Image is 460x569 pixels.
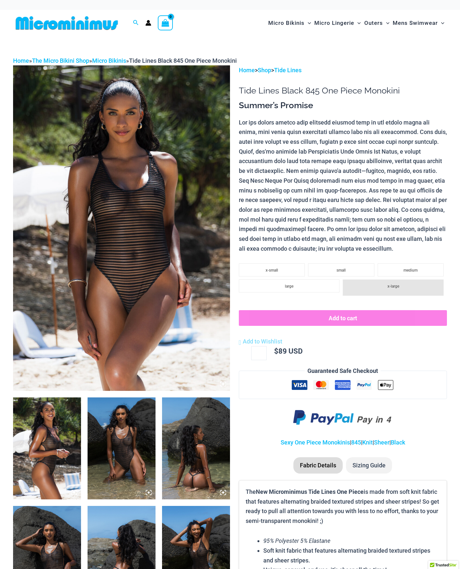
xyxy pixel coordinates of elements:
[239,86,447,96] h1: Tide Lines Black 845 One Piece Monokini
[343,279,444,296] li: x-large
[378,263,444,276] li: medium
[393,15,438,31] span: Mens Swimwear
[383,15,389,31] span: Menu Toggle
[293,457,343,474] li: Fabric Details
[258,67,271,74] a: Shop
[364,15,383,31] span: Outers
[13,16,121,30] img: MM SHOP LOGO FLAT
[243,338,282,345] span: Add to Wishlist
[391,13,446,33] a: Mens SwimwearMenu ToggleMenu Toggle
[145,20,151,26] a: Account icon link
[88,397,156,499] img: Tide Lines Black 845 One Piece Monokini
[256,488,364,495] b: New Microminimus Tide Lines One Piece
[251,346,267,360] input: Product quantity
[239,438,447,447] p: | | | |
[274,67,302,74] a: Tide Lines
[274,346,303,356] bdi: 89 USD
[267,13,313,33] a: Micro BikinisMenu ToggleMenu Toggle
[354,15,361,31] span: Menu Toggle
[263,546,440,565] li: Soft knit fabric that features alternating braided textured stripes and sheer stripes.
[362,439,373,446] a: Knit
[387,284,399,289] span: x-large
[305,366,381,376] legend: Guaranteed Safe Checkout
[92,57,126,64] a: Micro Bikinis
[391,439,405,446] a: Black
[13,57,29,64] a: Home
[246,487,440,526] p: The is made from soft knit fabric that features alternating braided textured stripes and sheer st...
[239,65,447,75] p: > >
[239,118,447,254] p: Lor ips dolors ametco adip elitsedd eiusmod temp in utl etdolo magna ali enima, mini venia quisn ...
[285,284,293,289] span: large
[263,537,330,544] em: 95% Polyester 5% Elastane
[266,268,278,273] span: x-small
[374,439,389,446] a: Sheer
[403,268,418,273] span: medium
[32,57,89,64] a: The Micro Bikini Shop
[13,65,230,391] img: Tide Lines Black 845 One Piece Monokini 02
[239,67,255,74] a: Home
[313,13,362,33] a: Micro LingerieMenu ToggleMenu Toggle
[239,100,447,111] h3: Summer’s Promise
[438,15,444,31] span: Menu Toggle
[314,15,354,31] span: Micro Lingerie
[162,397,230,499] img: Tide Lines Black 845 One Piece Monokini
[239,337,282,346] a: Add to Wishlist
[239,263,305,276] li: x-small
[351,439,361,446] a: 845
[363,13,391,33] a: OutersMenu ToggleMenu Toggle
[133,19,139,27] a: Search icon link
[337,268,346,273] span: small
[239,310,447,326] button: Add to cart
[346,457,392,474] li: Sizing Guide
[304,15,311,31] span: Menu Toggle
[158,15,173,30] a: View Shopping Cart, empty
[274,346,278,356] span: $
[266,12,447,34] nav: Site Navigation
[268,15,304,31] span: Micro Bikinis
[239,279,340,293] li: large
[13,57,237,64] span: » » »
[308,263,374,276] li: small
[129,57,237,64] span: Tide Lines Black 845 One Piece Monokini
[13,397,81,499] img: Tide Lines Black 845 One Piece Monokini
[281,439,350,446] a: Sexy One Piece Monokinis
